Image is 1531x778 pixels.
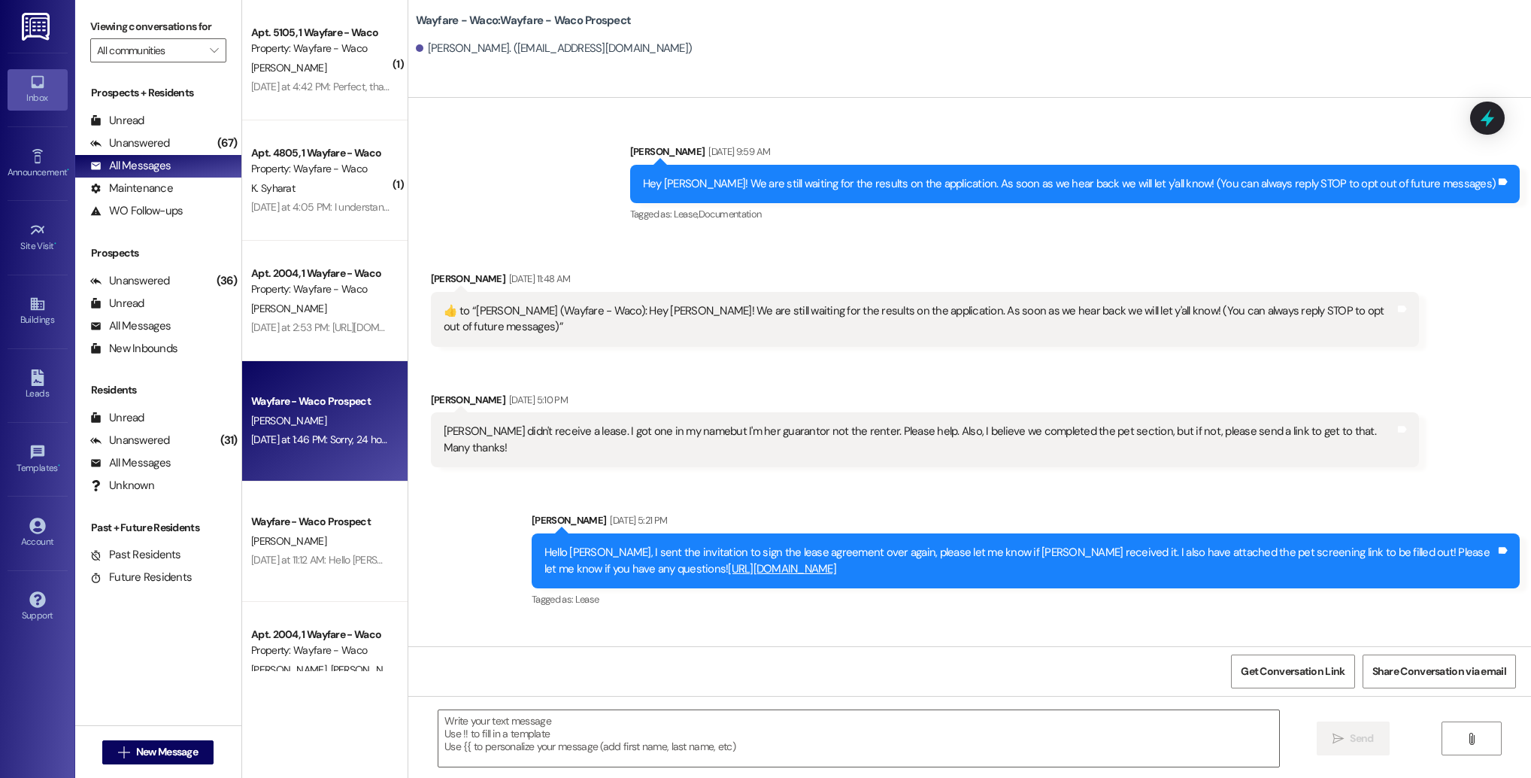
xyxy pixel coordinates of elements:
span: [PERSON_NAME] [251,534,326,548]
div: Wayfare - Waco Prospect [251,514,390,530]
div: All Messages [90,158,171,174]
div: Apt. 2004, 1 Wayfare - Waco [251,627,390,643]
div: [PERSON_NAME] didn't receive a lease. I got one in my namebut I'm her guarantor not the renter. P... [444,424,1395,456]
span: K. Syharat [251,181,295,195]
span: [PERSON_NAME] [251,302,326,315]
span: [PERSON_NAME] [251,61,326,74]
div: Prospects [75,245,241,261]
div: Maintenance [90,181,173,196]
a: Support [8,587,68,628]
div: Unread [90,296,144,312]
div: Unanswered [90,135,170,151]
div: Unknown [90,478,154,494]
div: (36) [213,269,241,293]
i:  [210,44,218,56]
a: Account [8,513,68,554]
div: [DATE] 9:59 AM [705,144,770,160]
span: [PERSON_NAME] [251,663,331,676]
div: [DATE] at 2:53 PM: [URL][DOMAIN_NAME] [251,321,430,334]
span: • [54,239,56,249]
div: Apt. 5105, 1 Wayfare - Waco [251,25,390,41]
div: Property: Wayfare - Waco [251,281,390,297]
i:  [1466,733,1477,745]
div: WO Follow-ups [90,203,183,219]
b: Wayfare - Waco: Wayfare - Waco Prospect [416,13,632,29]
div: [PERSON_NAME] [630,144,1520,165]
div: (67) [214,132,241,155]
div: [DATE] at 4:42 PM: Perfect, thank you so much [251,80,453,93]
div: Apt. 4805, 1 Wayfare - Waco [251,145,390,161]
a: Inbox [8,69,68,110]
div: Tagged as: [532,588,1520,610]
div: Apt. 2004, 1 Wayfare - Waco [251,266,390,281]
label: Viewing conversations for [90,15,226,38]
div: Unanswered [90,273,170,289]
a: Templates • [8,439,68,480]
div: All Messages [90,455,171,471]
div: [DATE] at 11:12 AM: Hello [PERSON_NAME], I wanted to touch base with you and see if you were stil... [251,553,1487,567]
span: • [67,165,69,175]
div: [PERSON_NAME] [532,512,1520,533]
button: Get Conversation Link [1231,655,1354,688]
div: [PERSON_NAME] [431,392,1419,413]
div: [DATE] 5:10 PM [505,392,568,408]
span: Get Conversation Link [1241,664,1345,679]
input: All communities [97,38,202,62]
div: Property: Wayfare - Waco [251,161,390,177]
span: [PERSON_NAME] [251,414,326,427]
div: Prospects + Residents [75,85,241,101]
div: [DATE] at 1:46 PM: Sorry, 24 hours. [251,433,397,446]
div: (31) [217,429,241,452]
div: Hey [PERSON_NAME]! We are still waiting for the results on the application. As soon as we hear ba... [643,176,1496,192]
div: Past + Future Residents [75,520,241,536]
div: Wayfare - Waco Prospect [251,394,390,409]
span: Documentation [699,208,762,220]
div: Hello [PERSON_NAME], I sent the invitation to sign the lease agreement over again, please let me ... [544,545,1496,577]
div: ​👍​ to “ [PERSON_NAME] (Wayfare - Waco): Hey [PERSON_NAME]! We are still waiting for the results ... [444,303,1395,336]
div: [PERSON_NAME] [431,271,1419,292]
div: [PERSON_NAME]. ([EMAIL_ADDRESS][DOMAIN_NAME]) [416,41,693,56]
div: New Inbounds [90,341,177,357]
span: • [58,460,60,471]
span: [PERSON_NAME] [330,663,405,676]
span: Lease , [674,208,699,220]
div: Property: Wayfare - Waco [251,41,390,56]
a: [URL][DOMAIN_NAME] [728,561,836,576]
div: Residents [75,382,241,398]
span: Share Conversation via email [1372,664,1506,679]
i:  [118,746,129,758]
a: Site Visit • [8,217,68,258]
span: Lease [575,593,599,606]
div: All Messages [90,318,171,334]
span: New Message [136,744,198,760]
i:  [1332,733,1344,745]
div: Tagged as: [630,203,1520,225]
div: Unanswered [90,433,170,448]
div: [DATE] at 4:05 PM: I understand, please give me a call [251,200,484,214]
img: ResiDesk Logo [22,13,53,41]
span: Send [1350,731,1373,746]
div: [DATE] 5:21 PM [606,512,667,528]
div: Unread [90,410,144,426]
a: Leads [8,365,68,406]
div: Future Residents [90,570,192,585]
button: New Message [102,740,214,764]
div: Past Residents [90,547,181,563]
button: Share Conversation via email [1363,655,1516,688]
div: Unread [90,113,144,129]
div: [DATE] 11:48 AM [505,271,570,287]
a: Buildings [8,291,68,332]
div: Property: Wayfare - Waco [251,643,390,658]
button: Send [1317,722,1390,755]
